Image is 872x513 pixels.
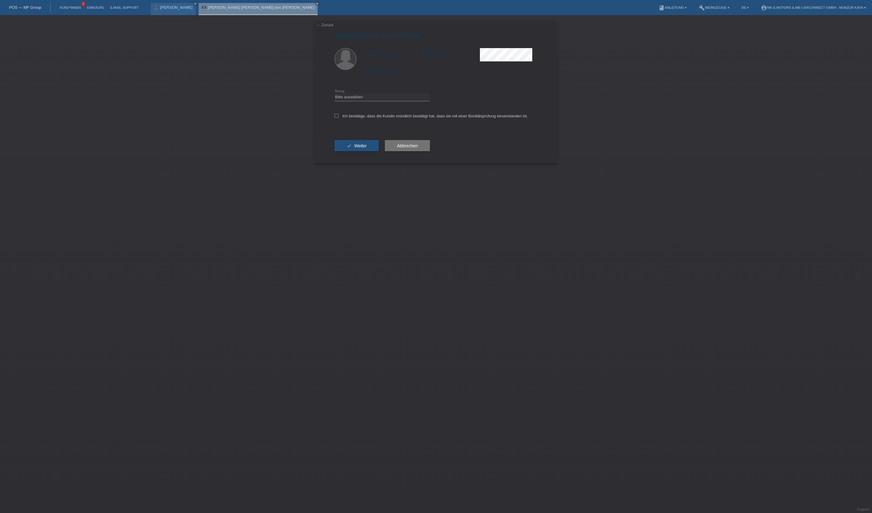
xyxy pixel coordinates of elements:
i: check [347,143,352,148]
span: Nachname [422,49,438,52]
span: Nationalität [365,67,381,70]
a: Kund*innen [57,6,84,9]
a: close [193,2,197,6]
i: book [659,5,665,11]
span: Vorname [365,49,378,52]
div: [PERSON_NAME] [365,48,422,57]
a: DE ▾ [738,6,752,9]
a: ← Zurück [316,23,333,27]
a: E-Mail Support [107,6,142,9]
button: Abbrechen [385,140,430,152]
i: close [316,2,319,5]
div: Reis dos Santos [422,48,480,57]
i: build [699,5,705,11]
a: Einkäufe [84,6,107,9]
a: POS — MF Group [9,5,41,10]
span: Weiter [354,143,367,148]
a: Support [857,507,870,511]
button: check Weiter [335,140,379,152]
span: Abbrechen [397,143,418,148]
span: 2 [81,2,86,7]
a: [PERSON_NAME] [160,5,193,10]
h1: Autorisierung durchführen [335,31,537,39]
a: close [315,2,319,6]
div: [GEOGRAPHIC_DATA] [365,66,422,75]
a: [PERSON_NAME] [PERSON_NAME] dos [PERSON_NAME] [208,5,315,10]
a: account_circleMK E-MOTORS & MB CarConnect GmbH - Munzur Kaya ▾ [758,6,869,9]
i: account_circle [761,5,767,11]
a: bookAnleitung ▾ [656,6,690,9]
a: buildWerkzeuge ▾ [696,6,732,9]
i: close [194,2,197,5]
label: Ich bestätige, dass die Kundin mündlich bestätigt hat, dass sie mit einer Bonitätsprüfung einvers... [335,114,528,118]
